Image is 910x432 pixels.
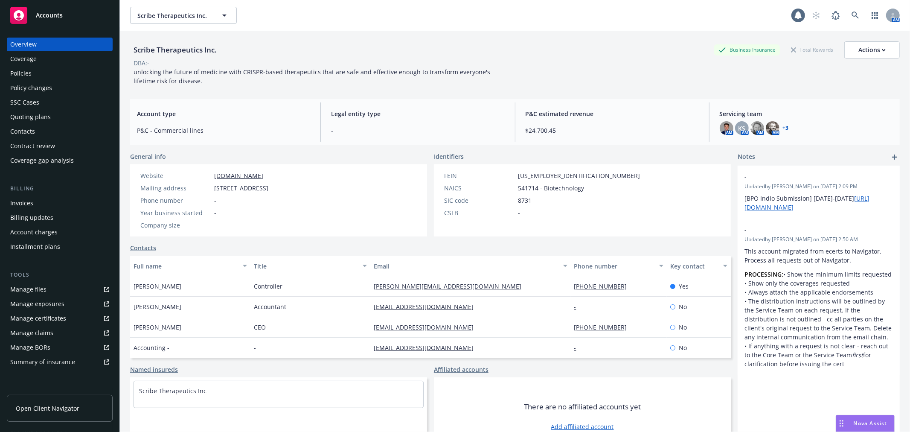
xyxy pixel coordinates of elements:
[139,387,206,395] a: Scribe Therapeutics Inc
[738,166,900,219] div: -Updatedby [PERSON_NAME] on [DATE] 2:09 PM[BPO Indio Submission] [DATE]-[DATE][URL][DOMAIN_NAME]
[7,283,113,296] a: Manage files
[574,262,654,271] div: Phone number
[766,121,779,135] img: photo
[526,126,699,135] span: $24,700.45
[890,152,900,162] a: add
[10,110,51,124] div: Quoting plans
[214,184,268,193] span: [STREET_ADDRESS]
[574,323,634,331] a: [PHONE_NUMBER]
[10,38,37,51] div: Overview
[134,282,181,291] span: [PERSON_NAME]
[134,302,181,311] span: [PERSON_NAME]
[214,172,263,180] a: [DOMAIN_NAME]
[7,52,113,66] a: Coverage
[518,196,532,205] span: 8731
[10,240,60,254] div: Installment plans
[10,52,37,66] div: Coverage
[787,44,837,55] div: Total Rewards
[370,256,570,276] button: Email
[140,171,211,180] div: Website
[10,355,75,369] div: Summary of insurance
[783,126,789,131] a: +3
[7,355,113,369] a: Summary of insurance
[10,96,39,109] div: SSC Cases
[854,420,887,427] span: Nova Assist
[827,7,844,24] a: Report a Bug
[434,152,464,161] span: Identifiers
[574,344,583,352] a: -
[214,208,216,217] span: -
[374,262,558,271] div: Email
[140,221,211,230] div: Company size
[36,12,63,19] span: Accounts
[130,256,250,276] button: Full name
[137,11,211,20] span: Scribe Therapeutics Inc.
[7,271,113,279] div: Tools
[852,351,863,359] em: first
[744,225,871,234] span: -
[10,211,53,225] div: Billing updates
[434,365,488,374] a: Affiliated accounts
[254,262,358,271] div: Title
[7,125,113,138] a: Contacts
[134,343,169,352] span: Accounting -
[744,172,871,181] span: -
[744,236,893,243] span: Updated by [PERSON_NAME] on [DATE] 2:50 AM
[10,125,35,138] div: Contacts
[254,302,286,311] span: Accountant
[137,109,310,118] span: Account type
[808,7,825,24] a: Start snowing
[7,139,113,153] a: Contract review
[7,386,113,394] div: Analytics hub
[571,256,667,276] button: Phone number
[130,7,237,24] button: Scribe Therapeutics Inc.
[551,422,614,431] a: Add affiliated account
[140,208,211,217] div: Year business started
[444,171,515,180] div: FEIN
[10,81,52,95] div: Policy changes
[720,121,733,135] img: photo
[7,326,113,340] a: Manage claims
[374,303,480,311] a: [EMAIL_ADDRESS][DOMAIN_NAME]
[574,282,634,290] a: [PHONE_NUMBER]
[744,183,893,190] span: Updated by [PERSON_NAME] on [DATE] 2:09 PM
[524,402,641,412] span: There are no affiliated accounts yet
[738,124,745,133] span: KS
[374,282,528,290] a: [PERSON_NAME][EMAIL_ADDRESS][DOMAIN_NAME]
[10,225,58,239] div: Account charges
[858,42,886,58] div: Actions
[667,256,731,276] button: Key contact
[836,415,895,432] button: Nova Assist
[331,109,504,118] span: Legal entity type
[10,196,33,210] div: Invoices
[10,341,50,354] div: Manage BORs
[130,152,166,161] span: General info
[140,196,211,205] div: Phone number
[7,196,113,210] a: Invoices
[374,323,480,331] a: [EMAIL_ADDRESS][DOMAIN_NAME]
[847,7,864,24] a: Search
[10,154,74,167] div: Coverage gap analysis
[331,126,504,135] span: -
[7,312,113,325] a: Manage certificates
[444,208,515,217] div: CSLB
[7,3,113,27] a: Accounts
[134,58,149,67] div: DBA: -
[738,219,900,375] div: -Updatedby [PERSON_NAME] on [DATE] 2:50 AMThis account migrated from ecerts to Navigator. Process...
[679,302,687,311] span: No
[844,41,900,58] button: Actions
[444,196,515,205] div: SIC code
[374,344,480,352] a: [EMAIL_ADDRESS][DOMAIN_NAME]
[254,282,282,291] span: Controller
[679,282,689,291] span: Yes
[134,323,181,332] span: [PERSON_NAME]
[7,38,113,51] a: Overview
[214,221,216,230] span: -
[134,68,492,85] span: unlocking the future of medicine with CRISPR-based therapeutics that are safe and effective enoug...
[744,270,893,368] p: • Show the minimum limits requested • Show only the coverages requested • Always attach the appli...
[679,323,687,332] span: No
[744,247,893,265] p: This account migrated from ecerts to Navigator. Process all requests out of Navigator.
[670,262,718,271] div: Key contact
[750,121,764,135] img: photo
[10,67,32,80] div: Policies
